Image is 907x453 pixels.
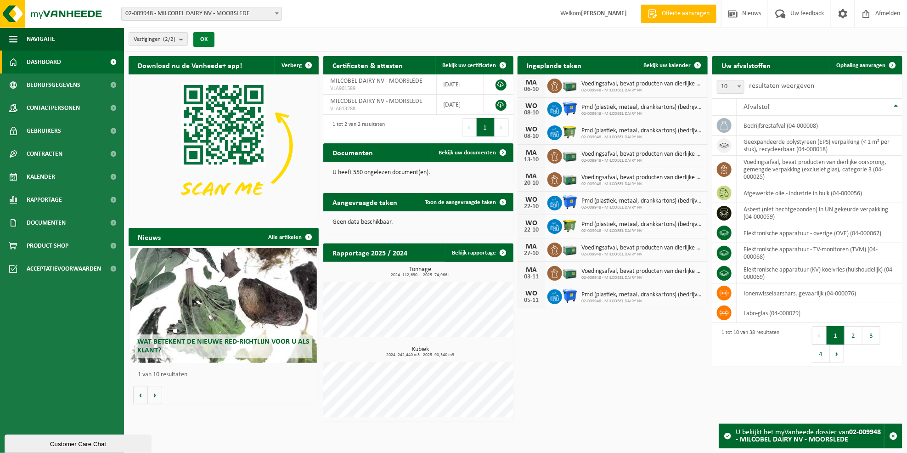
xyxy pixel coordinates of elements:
[443,62,496,68] span: Bekijk uw certificaten
[581,205,703,210] span: 02-009948 - MILCOBEL DAIRY NV
[812,345,830,363] button: 4
[581,299,703,304] span: 02-009948 - MILCOBEL DAIRY NV
[163,36,175,42] count: (2/2)
[581,181,703,187] span: 02-009948 - MILCOBEL DAIRY NV
[581,111,703,117] span: 02-009948 - MILCOBEL DAIRY NV
[323,193,406,211] h2: Aangevraagde taken
[862,326,880,345] button: 3
[522,180,541,187] div: 20-10
[418,193,513,211] a: Toon de aangevraagde taken
[827,326,845,345] button: 1
[581,127,703,135] span: Pmd (plastiek, metaal, drankkartons) (bedrijven)
[137,338,310,354] span: Wat betekent de nieuwe RED-richtlijn voor u als klant?
[829,56,901,74] a: Ophaling aanvragen
[581,104,703,111] span: Pmd (plastiek, metaal, drankkartons) (bedrijven)
[27,234,68,257] span: Product Shop
[522,243,541,250] div: MA
[522,126,541,133] div: WO
[495,118,509,136] button: Next
[522,227,541,233] div: 22-10
[581,268,703,275] span: Voedingsafval, bevat producten van dierlijke oorsprong, gemengde verpakking (exc...
[581,275,703,281] span: 02-009948 - MILCOBEL DAIRY NV
[133,386,148,404] button: Vorige
[522,86,541,93] div: 06-10
[27,51,61,74] span: Dashboard
[439,150,496,156] span: Bekijk uw documenten
[323,143,382,161] h2: Documenten
[437,74,484,95] td: [DATE]
[27,165,55,188] span: Kalender
[330,98,423,105] span: MILCOBEL DAIRY NV - MOORSLEDE
[522,149,541,157] div: MA
[332,170,504,176] p: U heeft 550 ongelezen document(en).
[27,211,66,234] span: Documenten
[522,110,541,116] div: 08-10
[562,77,578,93] img: PB-LB-0680-HPE-GN-01
[261,228,318,246] a: Alle artikelen
[737,116,902,136] td: bedrijfsrestafval (04-000008)
[328,273,513,277] span: 2024: 112,630 t - 2025: 74,966 t
[425,199,496,205] span: Toon de aangevraagde taken
[717,80,744,93] span: 10
[562,101,578,116] img: WB-1100-HPE-BE-01
[641,5,716,23] a: Offerte aanvragen
[129,32,188,46] button: Vestigingen(2/2)
[522,173,541,180] div: MA
[581,291,703,299] span: Pmd (plastiek, metaal, drankkartons) (bedrijven)
[562,265,578,280] img: PB-LB-0680-HPE-GN-01
[717,80,744,94] span: 10
[749,82,814,90] label: resultaten weergeven
[445,243,513,262] a: Bekijk rapportage
[736,424,884,448] div: U bekijkt het myVanheede dossier van
[522,79,541,86] div: MA
[477,118,495,136] button: 1
[562,241,578,257] img: PB-LB-0680-HPE-GN-01
[845,326,862,345] button: 2
[27,119,61,142] span: Gebruikers
[562,194,578,210] img: WB-1100-HPE-BE-01
[148,386,162,404] button: Volgende
[129,56,251,74] h2: Download nu de Vanheede+ app!
[437,95,484,115] td: [DATE]
[130,248,316,363] a: Wat betekent de nieuwe RED-richtlijn voor u als klant?
[744,103,770,111] span: Afvalstof
[562,124,578,140] img: WB-1100-HPE-GN-50
[328,346,513,357] h3: Kubiek
[581,198,703,205] span: Pmd (plastiek, metaal, drankkartons) (bedrijven)
[522,274,541,280] div: 03-11
[636,56,707,74] a: Bekijk uw kalender
[522,133,541,140] div: 08-10
[643,62,691,68] span: Bekijk uw kalender
[330,105,429,113] span: VLA613288
[27,188,62,211] span: Rapportage
[27,257,101,280] span: Acceptatievoorwaarden
[522,204,541,210] div: 22-10
[581,252,703,257] span: 02-009948 - MILCOBEL DAIRY NV
[193,32,214,47] button: OK
[737,303,902,323] td: labo-glas (04-000079)
[138,372,314,378] p: 1 van 10 resultaten
[581,151,703,158] span: Voedingsafval, bevat producten van dierlijke oorsprong, gemengde verpakking (exc...
[830,345,844,363] button: Next
[134,33,175,46] span: Vestigingen
[717,325,779,364] div: 1 tot 10 van 38 resultaten
[659,9,712,18] span: Offerte aanvragen
[330,85,429,92] span: VLA901589
[712,56,780,74] h2: Uw afvalstoffen
[328,353,513,357] span: 2024: 242,440 m3 - 2025: 90,340 m3
[581,174,703,181] span: Voedingsafval, bevat producten van dierlijke oorsprong, gemengde verpakking (exc...
[737,243,902,263] td: elektronische apparatuur - TV-monitoren (TVM) (04-000068)
[522,196,541,204] div: WO
[737,283,902,303] td: ionenwisselaarshars, gevaarlijk (04-000076)
[5,433,153,453] iframe: chat widget
[462,118,477,136] button: Previous
[121,7,282,21] span: 02-009948 - MILCOBEL DAIRY NV - MOORSLEDE
[836,62,885,68] span: Ophaling aanvragen
[432,143,513,162] a: Bekijk uw documenten
[129,228,170,246] h2: Nieuws
[522,157,541,163] div: 13-10
[737,263,902,283] td: elektronische apparatuur (KV) koelvries (huishoudelijk) (04-000069)
[581,158,703,164] span: 02-009948 - MILCOBEL DAIRY NV
[332,219,504,226] p: Geen data beschikbaar.
[274,56,318,74] button: Verberg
